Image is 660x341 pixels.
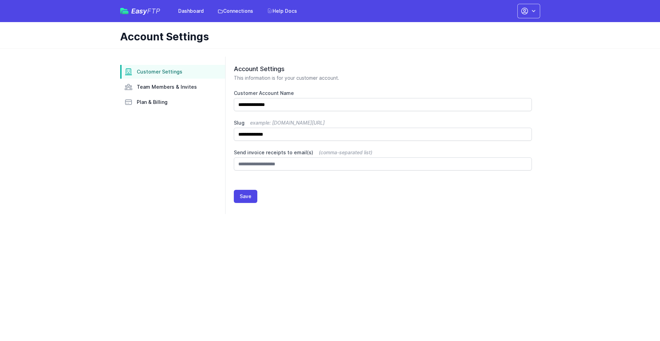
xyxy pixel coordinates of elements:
a: Dashboard [174,5,208,17]
h2: Account Settings [234,65,532,73]
label: Customer Account Name [234,90,532,97]
p: This information is for your customer account. [234,75,532,81]
h1: Account Settings [120,30,535,43]
a: EasyFTP [120,8,160,14]
a: Plan & Billing [120,95,225,109]
label: Send invoice receipts to email(s) [234,149,532,156]
a: Help Docs [263,5,301,17]
a: Customer Settings [120,65,225,79]
label: Slug [234,119,532,126]
span: Easy [131,8,160,14]
span: FTP [147,7,160,15]
span: Team Members & Invites [137,84,197,90]
a: Connections [213,5,257,17]
button: Save [234,190,257,203]
a: Team Members & Invites [120,80,225,94]
span: (comma-separated list) [319,149,372,155]
img: easyftp_logo.png [120,8,128,14]
span: Customer Settings [137,68,182,75]
span: Plan & Billing [137,99,168,106]
span: example: [DOMAIN_NAME][URL] [250,120,325,126]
